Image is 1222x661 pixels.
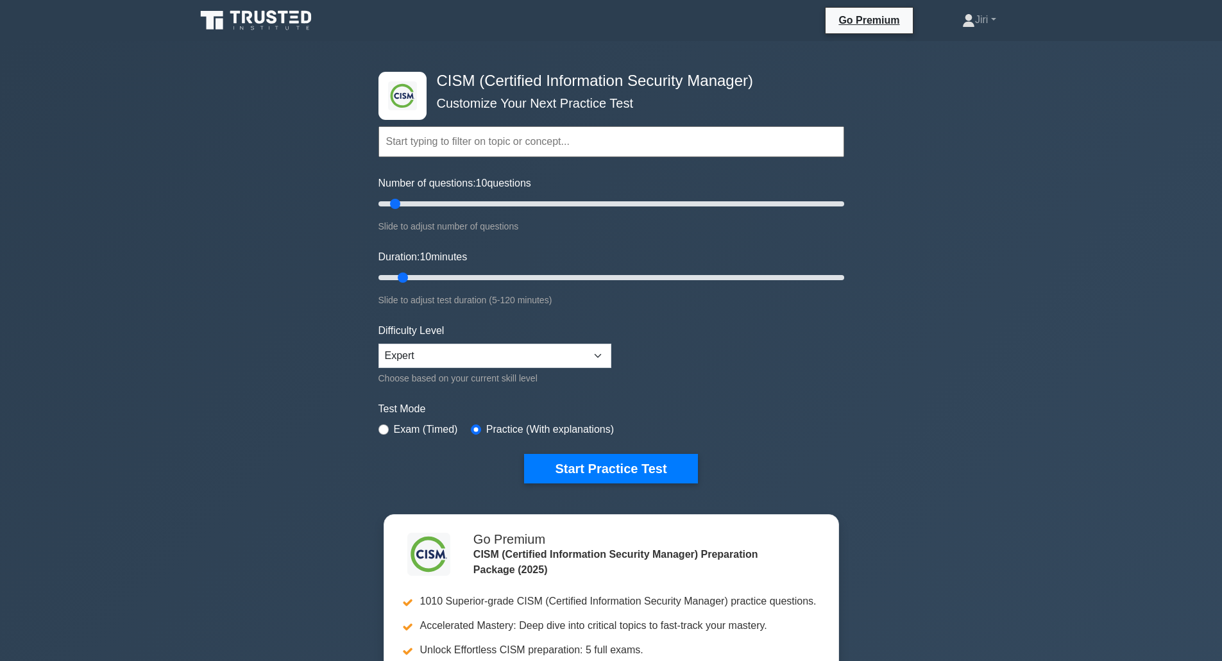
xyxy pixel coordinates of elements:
[831,12,907,28] a: Go Premium
[420,251,431,262] span: 10
[476,178,488,188] span: 10
[486,422,614,437] label: Practice (With explanations)
[378,371,611,386] div: Choose based on your current skill level
[378,292,844,308] div: Slide to adjust test duration (5-120 minutes)
[378,126,844,157] input: Start typing to filter on topic or concept...
[378,176,531,191] label: Number of questions: questions
[931,7,1027,33] a: Jiri
[378,219,844,234] div: Slide to adjust number of questions
[378,249,468,265] label: Duration: minutes
[432,72,781,90] h4: CISM (Certified Information Security Manager)
[394,422,458,437] label: Exam (Timed)
[378,401,844,417] label: Test Mode
[524,454,697,483] button: Start Practice Test
[378,323,445,339] label: Difficulty Level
